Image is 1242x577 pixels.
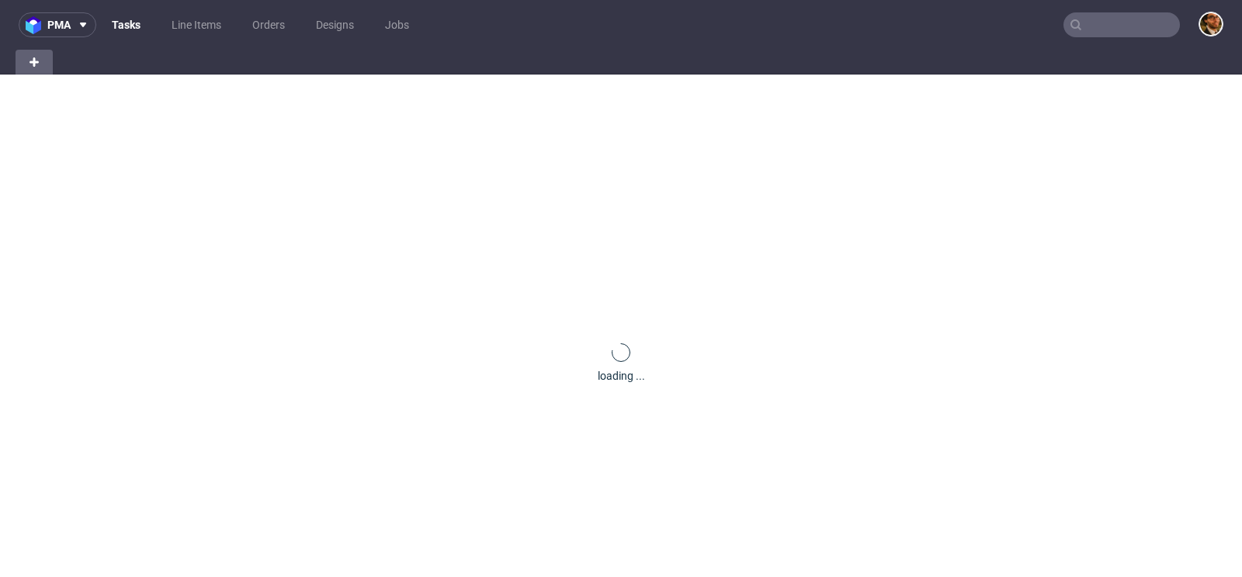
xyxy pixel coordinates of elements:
div: loading ... [598,368,645,384]
button: pma [19,12,96,37]
a: Jobs [376,12,418,37]
a: Orders [243,12,294,37]
a: Line Items [162,12,231,37]
a: Designs [307,12,363,37]
img: logo [26,16,47,34]
img: Matteo Corsico [1200,13,1222,35]
a: Tasks [102,12,150,37]
span: pma [47,19,71,30]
